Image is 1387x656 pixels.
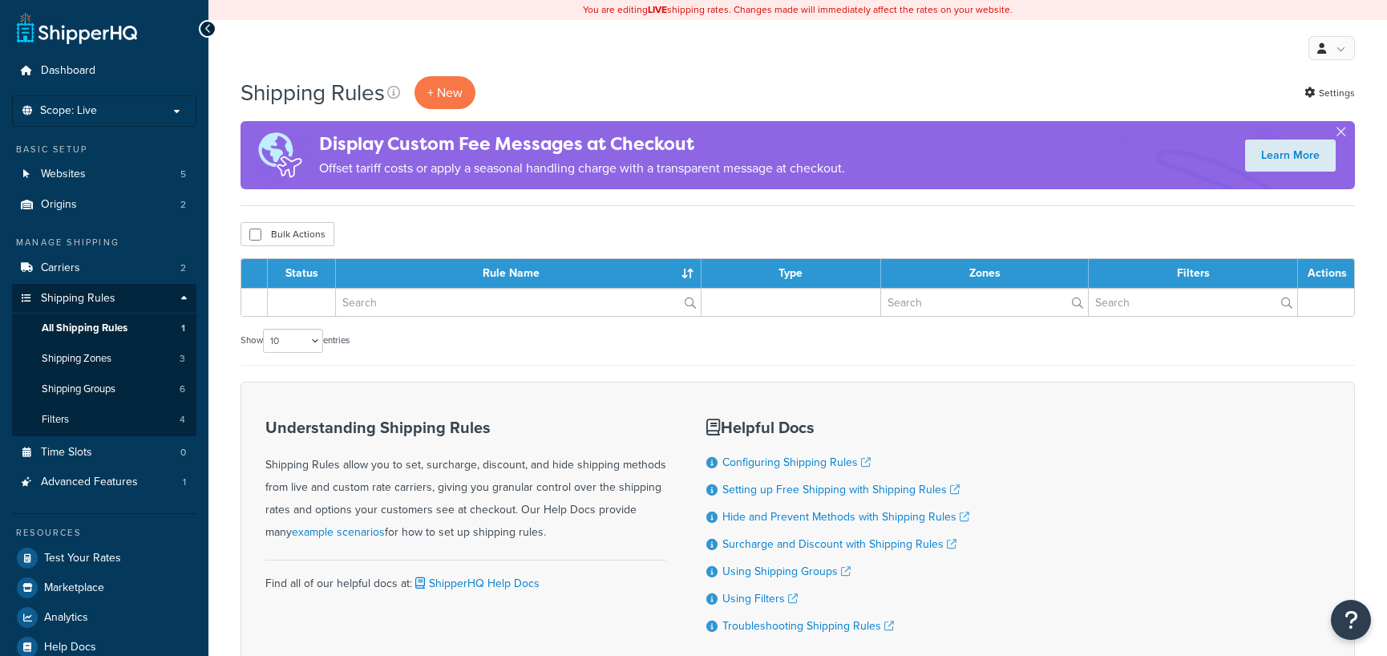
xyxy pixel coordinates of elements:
span: 3 [180,352,185,366]
div: Basic Setup [12,143,196,156]
span: Scope: Live [40,104,97,118]
li: Advanced Features [12,468,196,497]
select: Showentries [263,329,323,353]
li: Time Slots [12,438,196,468]
span: 1 [181,322,185,335]
a: Test Your Rates [12,544,196,573]
h4: Display Custom Fee Messages at Checkout [319,131,845,157]
th: Status [268,259,336,288]
li: Carriers [12,253,196,283]
b: LIVE [648,2,667,17]
span: 4 [180,413,185,427]
li: Origins [12,190,196,220]
span: Analytics [44,611,88,625]
a: Filters 4 [12,405,196,435]
li: Shipping Groups [12,375,196,404]
a: Advanced Features 1 [12,468,196,497]
a: Marketplace [12,573,196,602]
div: Resources [12,526,196,540]
span: Dashboard [41,64,95,78]
li: All Shipping Rules [12,314,196,343]
span: 0 [180,446,186,460]
button: Bulk Actions [241,222,334,246]
li: Shipping Zones [12,344,196,374]
a: Learn More [1245,140,1336,172]
span: 6 [180,383,185,396]
h1: Shipping Rules [241,77,385,108]
span: Origins [41,198,77,212]
div: Shipping Rules allow you to set, surcharge, discount, and hide shipping methods from live and cus... [265,419,666,544]
a: All Shipping Rules 1 [12,314,196,343]
span: 5 [180,168,186,181]
label: Show entries [241,329,350,353]
span: 1 [183,476,186,489]
a: Setting up Free Shipping with Shipping Rules [722,481,960,498]
span: Help Docs [44,641,96,654]
a: Configuring Shipping Rules [722,454,871,471]
th: Filters [1089,259,1298,288]
span: 2 [180,198,186,212]
span: Websites [41,168,86,181]
span: All Shipping Rules [42,322,127,335]
li: Filters [12,405,196,435]
img: duties-banner-06bc72dcb5fe05cb3f9472aba00be2ae8eb53ab6f0d8bb03d382ba314ac3c341.png [241,121,319,189]
div: Find all of our helpful docs at: [265,560,666,595]
li: Websites [12,160,196,189]
span: Shipping Zones [42,352,111,366]
p: + New [414,76,475,109]
span: Filters [42,413,69,427]
a: Shipping Groups 6 [12,375,196,404]
span: Advanced Features [41,476,138,489]
a: ShipperHQ Home [17,12,137,44]
a: Settings [1304,82,1355,104]
a: Websites 5 [12,160,196,189]
h3: Helpful Docs [706,419,969,436]
a: Carriers 2 [12,253,196,283]
a: Analytics [12,603,196,632]
div: Manage Shipping [12,236,196,249]
input: Search [881,289,1088,316]
a: Surcharge and Discount with Shipping Rules [722,536,956,553]
span: 2 [180,261,186,275]
span: Shipping Rules [41,292,115,306]
a: Shipping Rules [12,284,196,314]
span: Shipping Groups [42,383,115,396]
p: Offset tariff costs or apply a seasonal handling charge with a transparent message at checkout. [319,157,845,180]
a: Origins 2 [12,190,196,220]
h3: Understanding Shipping Rules [265,419,666,436]
button: Open Resource Center [1331,600,1371,640]
a: Using Shipping Groups [722,563,851,580]
input: Search [336,289,701,316]
a: Time Slots 0 [12,438,196,468]
span: Test Your Rates [44,552,121,565]
a: ShipperHQ Help Docs [412,575,540,592]
li: Shipping Rules [12,284,196,436]
a: Using Filters [722,590,798,607]
span: Carriers [41,261,80,275]
input: Search [1089,289,1297,316]
span: Marketplace [44,581,104,595]
a: Dashboard [12,56,196,86]
span: Time Slots [41,446,92,460]
a: example scenarios [292,524,385,541]
th: Actions [1298,259,1354,288]
a: Shipping Zones 3 [12,344,196,374]
th: Zones [881,259,1089,288]
a: Hide and Prevent Methods with Shipping Rules [722,508,969,525]
th: Rule Name [336,259,702,288]
th: Type [702,259,882,288]
a: Troubleshooting Shipping Rules [722,618,894,634]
